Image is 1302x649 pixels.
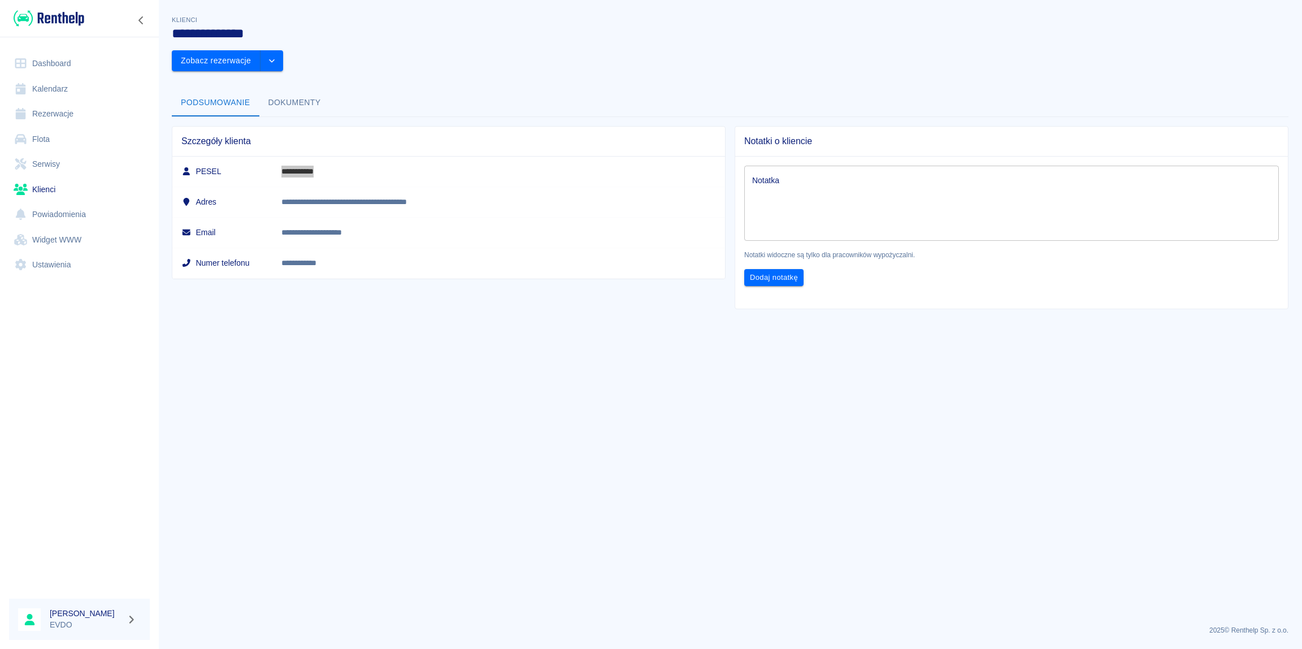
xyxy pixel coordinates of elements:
[181,196,263,207] h6: Adres
[50,608,122,619] h6: [PERSON_NAME]
[9,202,150,227] a: Powiadomienia
[261,50,283,71] button: drop-down
[9,101,150,127] a: Rezerwacje
[9,76,150,102] a: Kalendarz
[744,269,804,287] button: Dodaj notatkę
[9,127,150,152] a: Flota
[181,136,716,147] span: Szczegóły klienta
[744,250,1279,260] p: Notatki widoczne są tylko dla pracowników wypożyczalni.
[172,16,197,23] span: Klienci
[172,89,259,116] button: Podsumowanie
[133,13,150,28] button: Zwiń nawigację
[9,51,150,76] a: Dashboard
[9,227,150,253] a: Widget WWW
[181,166,263,177] h6: PESEL
[744,136,1279,147] span: Notatki o kliencie
[181,227,263,238] h6: Email
[9,152,150,177] a: Serwisy
[172,50,261,71] button: Zobacz rezerwacje
[172,625,1288,635] p: 2025 © Renthelp Sp. z o.o.
[9,177,150,202] a: Klienci
[259,89,330,116] button: Dokumenty
[50,619,122,631] p: EVDO
[9,9,84,28] a: Renthelp logo
[14,9,84,28] img: Renthelp logo
[9,252,150,278] a: Ustawienia
[181,257,263,269] h6: Numer telefonu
